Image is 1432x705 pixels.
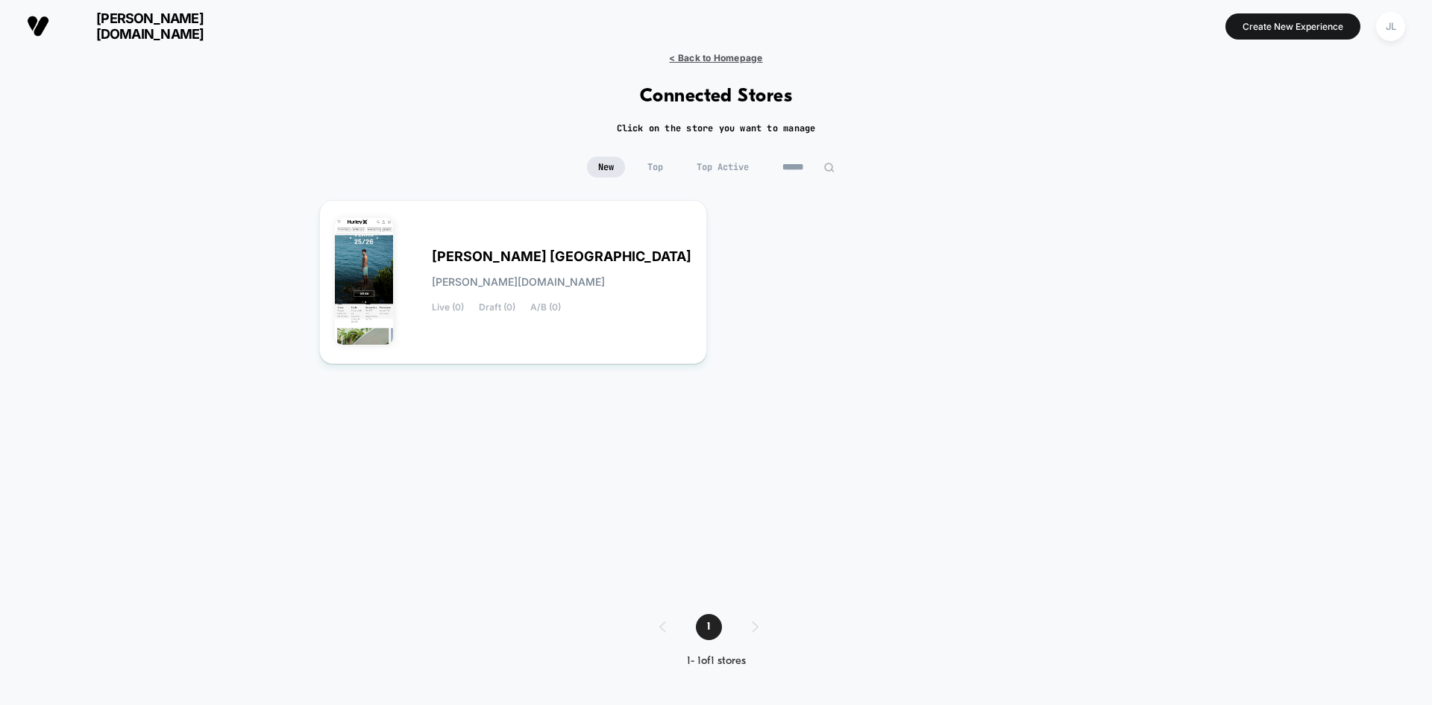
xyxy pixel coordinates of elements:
span: New [587,157,625,178]
button: Create New Experience [1225,13,1360,40]
span: Top Active [685,157,760,178]
span: 1 [696,614,722,640]
span: Draft (0) [479,302,515,313]
h2: Click on the store you want to manage [617,122,816,134]
img: Visually logo [27,15,49,37]
span: [PERSON_NAME] [GEOGRAPHIC_DATA] [432,251,691,262]
img: edit [823,162,835,173]
img: HURLEY_BRASIL [335,218,394,345]
span: [PERSON_NAME][DOMAIN_NAME] [60,10,239,42]
span: < Back to Homepage [669,52,762,63]
h1: Connected Stores [640,86,793,107]
span: A/B (0) [530,302,561,313]
div: 1 - 1 of 1 stores [644,655,788,668]
span: Top [636,157,674,178]
button: [PERSON_NAME][DOMAIN_NAME] [22,10,244,43]
span: [PERSON_NAME][DOMAIN_NAME] [432,277,605,287]
span: Live (0) [432,302,464,313]
button: JL [1372,11,1410,42]
div: JL [1376,12,1405,41]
